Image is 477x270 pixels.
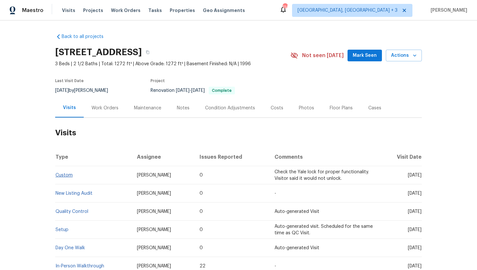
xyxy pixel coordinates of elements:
span: [GEOGRAPHIC_DATA], [GEOGRAPHIC_DATA] + 3 [298,7,397,14]
a: In-Person Walkthrough [55,264,104,268]
span: Complete [209,89,234,92]
span: Check the Yale lock for proper functionality. Visitor said it would not unlock. [275,170,369,181]
span: [PERSON_NAME] [137,264,171,268]
span: [DATE] [408,227,422,232]
a: Day One Walk [55,246,85,250]
span: [DATE] [408,209,422,214]
span: Project [151,79,165,83]
span: Projects [83,7,103,14]
span: [DATE] [191,88,205,93]
button: Actions [386,50,422,62]
span: [PERSON_NAME] [137,246,171,250]
div: by [PERSON_NAME] [55,87,116,94]
div: Notes [177,105,190,111]
span: [DATE] [408,264,422,268]
th: Type [55,148,132,166]
span: Tasks [148,8,162,13]
a: Setup [55,227,68,232]
span: Mark Seen [353,52,377,60]
span: [DATE] [408,191,422,196]
h2: [STREET_ADDRESS] [55,49,142,55]
span: [DATE] [408,246,422,250]
span: 0 [200,209,203,214]
th: Assignee [132,148,195,166]
button: Copy Address [142,46,153,58]
span: Not seen [DATE] [302,52,344,59]
span: - [275,191,276,196]
div: Photos [299,105,314,111]
div: Costs [271,105,283,111]
button: Mark Seen [348,50,382,62]
div: 114 [283,4,287,10]
span: Work Orders [111,7,141,14]
span: 22 [200,264,205,268]
div: Cases [368,105,381,111]
div: Maintenance [134,105,161,111]
span: Auto-generated Visit [275,246,319,250]
span: Last Visit Date [55,79,84,83]
th: Comments [269,148,379,166]
a: New Listing Audit [55,191,92,196]
span: [PERSON_NAME] [137,227,171,232]
span: - [176,88,205,93]
div: Visits [63,104,76,111]
span: 0 [200,173,203,178]
div: Work Orders [92,105,118,111]
span: Visits [62,7,75,14]
span: Geo Assignments [203,7,245,14]
th: Visit Date [379,148,422,166]
span: [DATE] [176,88,190,93]
a: Custom [55,173,73,178]
th: Issues Reported [194,148,269,166]
span: Actions [391,52,417,60]
span: [DATE] [408,173,422,178]
span: Renovation [151,88,235,93]
a: Back to all projects [55,33,117,40]
span: Maestro [22,7,43,14]
span: 3 Beds | 2 1/2 Baths | Total: 1272 ft² | Above Grade: 1272 ft² | Basement Finished: N/A | 1996 [55,61,290,67]
span: Auto-generated Visit [275,209,319,214]
a: Quality Control [55,209,88,214]
span: 0 [200,246,203,250]
span: 0 [200,227,203,232]
span: [PERSON_NAME] [137,191,171,196]
span: Auto-generated visit. Scheduled for the same time as QC Visit. [275,224,373,235]
div: Condition Adjustments [205,105,255,111]
span: [DATE] [55,88,69,93]
span: [PERSON_NAME] [137,209,171,214]
span: Properties [170,7,195,14]
span: 0 [200,191,203,196]
span: - [275,264,276,268]
div: Floor Plans [330,105,353,111]
span: [PERSON_NAME] [428,7,467,14]
span: [PERSON_NAME] [137,173,171,178]
h2: Visits [55,118,422,148]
